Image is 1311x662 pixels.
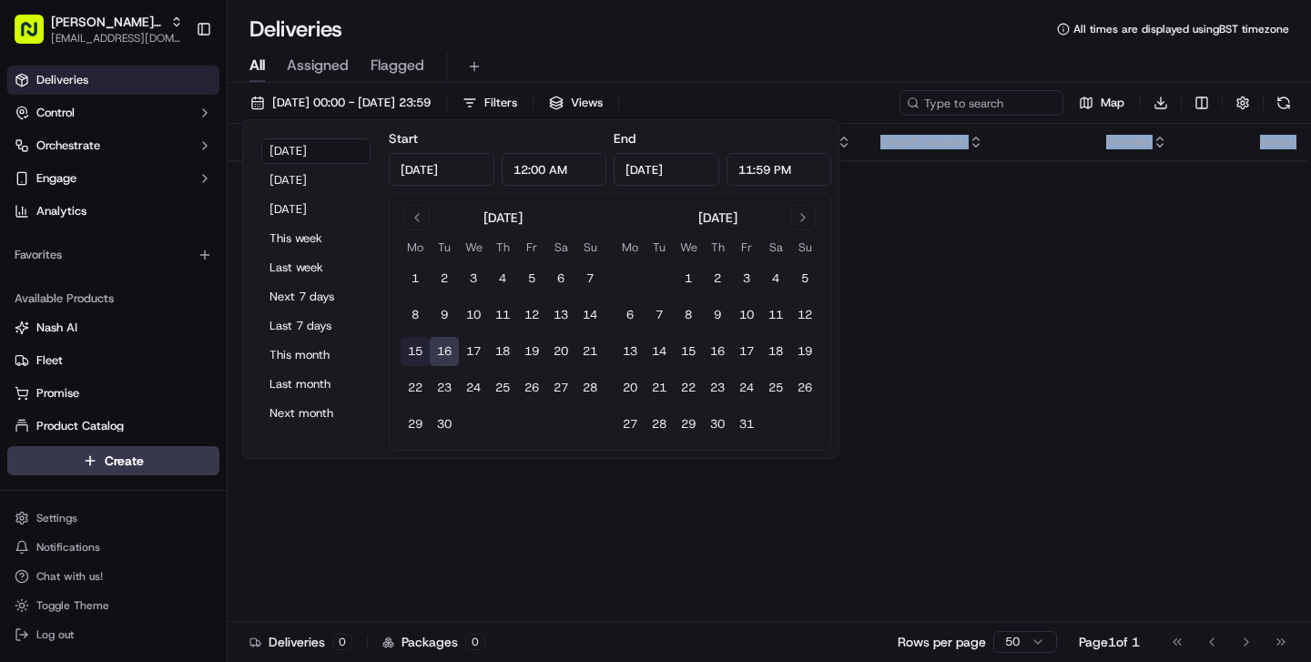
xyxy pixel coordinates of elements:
img: 1736555255976-a54dd68f-1ca7-489b-9aae-adbdc363a1c4 [36,332,51,347]
button: Chat with us! [7,564,219,589]
button: Notifications [7,535,219,560]
input: Date [389,153,494,186]
button: 4 [761,264,790,293]
span: Map [1101,95,1124,111]
button: 22 [401,373,430,402]
img: 1736555255976-a54dd68f-1ca7-489b-9aae-adbdc363a1c4 [36,283,51,298]
div: 0 [465,634,485,650]
span: [PERSON_NAME] [PERSON_NAME] [56,331,241,346]
th: Tuesday [645,238,674,257]
span: Views [571,95,603,111]
button: [EMAIL_ADDRESS][DOMAIN_NAME] [51,31,183,46]
a: Powered byPylon [128,451,220,465]
th: Wednesday [674,238,703,257]
button: [PERSON_NAME]'s Original [51,13,163,31]
button: 10 [732,300,761,330]
span: Nash AI [36,320,77,336]
span: Control [36,105,75,121]
button: 25 [761,373,790,402]
span: Engage [36,170,76,187]
button: 19 [790,337,819,366]
button: Last month [261,372,371,397]
span: [PERSON_NAME] [56,282,147,297]
button: 14 [575,300,605,330]
div: Past conversations [18,237,122,251]
button: 14 [645,337,674,366]
span: [DATE] [161,282,198,297]
th: Friday [732,238,761,257]
button: 8 [401,300,430,330]
button: Toggle Theme [7,593,219,618]
span: Orchestrate [36,137,100,154]
button: 29 [674,410,703,439]
span: Create [105,452,144,470]
button: 26 [517,373,546,402]
span: Log out [36,627,74,642]
span: Filters [484,95,517,111]
button: This month [261,342,371,368]
span: Product Catalog [36,418,124,434]
button: 12 [790,300,819,330]
button: 2 [703,264,732,293]
button: Nash AI [7,313,219,342]
a: Analytics [7,197,219,226]
span: Knowledge Base [36,407,139,425]
button: Refresh [1271,90,1296,116]
button: 6 [546,264,575,293]
div: Start new chat [82,174,299,192]
button: This week [261,226,371,251]
button: 18 [488,337,517,366]
div: Page 1 of 1 [1079,633,1140,651]
button: 28 [645,410,674,439]
button: Views [541,90,611,116]
button: Engage [7,164,219,193]
th: Wednesday [459,238,488,257]
div: 📗 [18,409,33,423]
button: 21 [645,373,674,402]
button: 23 [430,373,459,402]
span: Toggle Theme [36,598,109,613]
th: Monday [401,238,430,257]
th: Sunday [575,238,605,257]
img: Joana Marie Avellanoza [18,314,47,343]
a: 💻API Documentation [147,400,300,433]
span: Settings [36,511,77,525]
button: Create [7,446,219,475]
button: 15 [401,337,430,366]
button: 1 [674,264,703,293]
span: Chat with us! [36,569,103,584]
button: 4 [488,264,517,293]
button: 13 [615,337,645,366]
button: 5 [517,264,546,293]
span: • [151,282,158,297]
div: Available Products [7,284,219,313]
span: [DATE] 00:00 - [DATE] 23:59 [272,95,431,111]
button: 21 [575,337,605,366]
button: 22 [674,373,703,402]
h1: Deliveries [249,15,342,44]
label: End [614,130,635,147]
a: 📗Knowledge Base [11,400,147,433]
span: Pylon [181,452,220,465]
button: Filters [454,90,525,116]
button: Next 7 days [261,284,371,310]
button: 3 [459,264,488,293]
button: Last 7 days [261,313,371,339]
span: Flagged [371,55,424,76]
button: 10 [459,300,488,330]
button: Go to previous month [404,205,430,230]
button: 20 [615,373,645,402]
button: 16 [703,337,732,366]
button: 13 [546,300,575,330]
button: Go to next month [790,205,816,230]
button: 7 [645,300,674,330]
div: We're available if you need us! [82,192,250,207]
th: Sunday [790,238,819,257]
input: Time [727,153,832,186]
div: Favorites [7,240,219,270]
button: 17 [459,337,488,366]
button: Last week [261,255,371,280]
button: Orchestrate [7,131,219,160]
button: Product Catalog [7,412,219,441]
